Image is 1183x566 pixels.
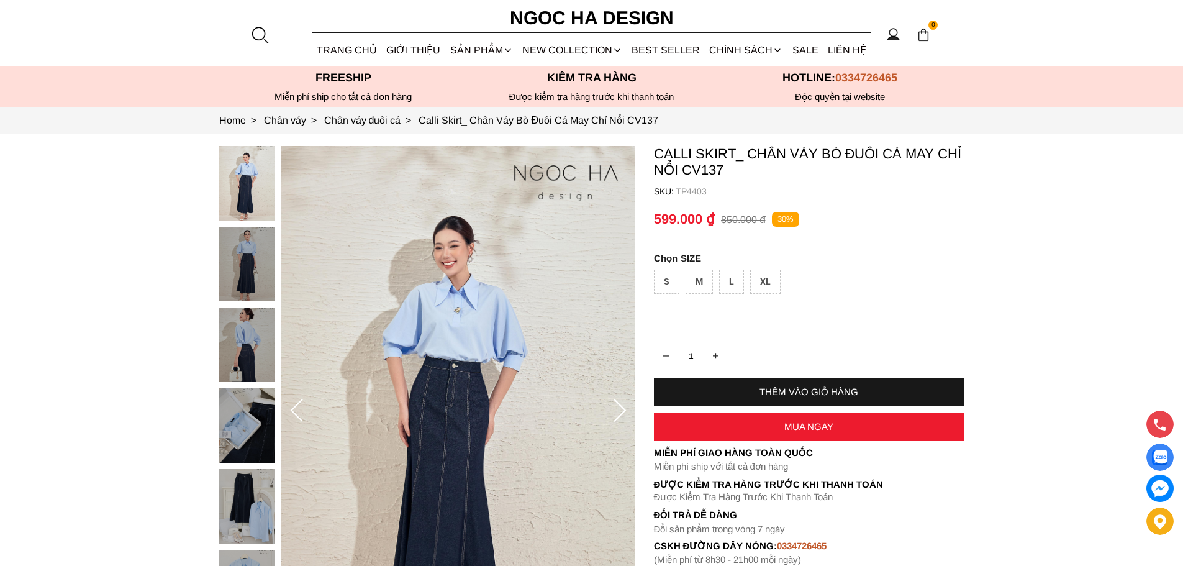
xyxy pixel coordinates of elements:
h6: SKU: [654,186,676,196]
div: Miễn phí ship cho tất cả đơn hàng [219,91,468,103]
div: M [686,270,713,294]
img: Calli Skirt_ Chân Váy Bò Đuôi Cá May Chỉ Nổi CV137_mini_3 [219,388,275,463]
span: 0334726465 [835,71,897,84]
a: SALE [787,34,823,66]
a: Display image [1146,444,1174,471]
div: XL [750,270,781,294]
a: Link to Chân váy đuôi cá [324,115,419,126]
p: TP4403 [676,186,964,196]
a: Link to Chân váy [264,115,324,126]
font: cskh đường dây nóng: [654,541,777,551]
font: Miễn phí ship với tất cả đơn hàng [654,461,788,472]
span: > [306,115,322,126]
h6: Đổi trả dễ dàng [654,509,964,520]
div: Chính sách [705,34,787,66]
a: TRANG CHỦ [312,34,382,66]
p: 30% [772,212,799,227]
p: Calli Skirt_ Chân Váy Bò Đuôi Cá May Chỉ Nổi CV137 [654,146,964,178]
img: Calli Skirt_ Chân Váy Bò Đuôi Cá May Chỉ Nổi CV137_mini_0 [219,146,275,221]
a: Link to Home [219,115,264,126]
font: Kiểm tra hàng [547,71,637,84]
img: Calli Skirt_ Chân Váy Bò Đuôi Cá May Chỉ Nổi CV137_mini_4 [219,469,275,544]
img: Display image [1152,450,1167,465]
p: Được kiểm tra hàng trước khi thanh toán [468,91,716,103]
img: img-CART-ICON-ksit0nf1 [917,28,930,42]
p: SIZE [654,253,964,263]
a: GIỚI THIỆU [382,34,445,66]
img: Calli Skirt_ Chân Váy Bò Đuôi Cá May Chỉ Nổi CV137_mini_2 [219,308,275,382]
a: messenger [1146,475,1174,502]
a: Link to Calli Skirt_ Chân Váy Bò Đuôi Cá May Chỉ Nổi CV137 [419,115,658,126]
p: 850.000 ₫ [721,214,766,226]
a: Ngoc Ha Design [499,3,685,33]
div: S [654,270,679,294]
font: Đổi sản phẩm trong vòng 7 ngày [654,524,786,534]
input: Quantity input [654,344,728,368]
p: Được Kiểm Tra Hàng Trước Khi Thanh Toán [654,491,964,503]
p: Hotline: [716,71,964,84]
span: 0 [928,21,938,30]
a: BEST SELLER [627,34,705,66]
p: 599.000 ₫ [654,211,715,227]
h6: Độc quyền tại website [716,91,964,103]
div: MUA NGAY [654,421,964,432]
img: Calli Skirt_ Chân Váy Bò Đuôi Cá May Chỉ Nổi CV137_mini_1 [219,227,275,301]
span: > [401,115,416,126]
font: Miễn phí giao hàng toàn quốc [654,447,813,458]
div: THÊM VÀO GIỎ HÀNG [654,386,964,397]
p: Freeship [219,71,468,84]
span: > [246,115,261,126]
font: (Miễn phí từ 8h30 - 21h00 mỗi ngày) [654,554,801,565]
div: L [719,270,744,294]
div: SẢN PHẨM [445,34,517,66]
p: Được Kiểm Tra Hàng Trước Khi Thanh Toán [654,479,964,490]
a: NEW COLLECTION [517,34,627,66]
a: LIÊN HỆ [823,34,871,66]
font: 0334726465 [777,541,827,551]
